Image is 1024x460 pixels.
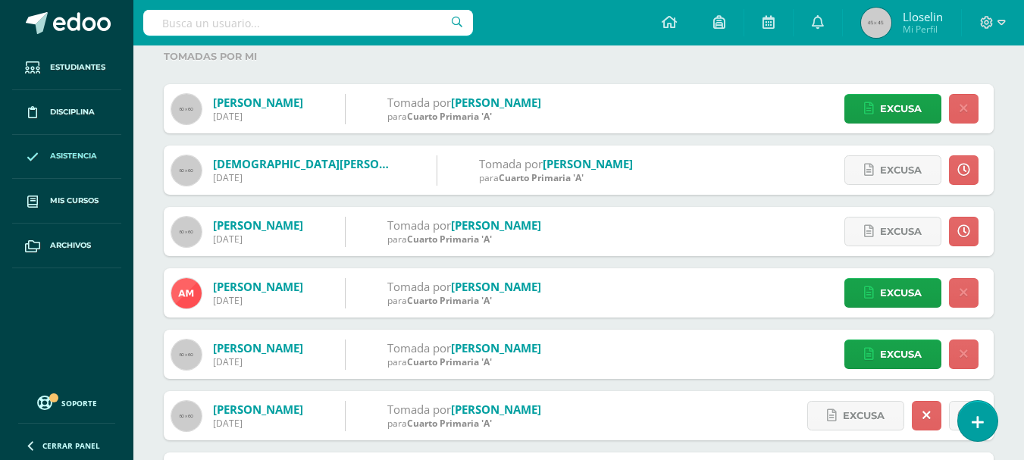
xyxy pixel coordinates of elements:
span: Mis cursos [50,195,99,207]
a: [PERSON_NAME] [213,95,303,110]
div: para [387,294,541,307]
span: Tomada por [387,402,451,417]
a: [DEMOGRAPHIC_DATA][PERSON_NAME] [213,156,430,171]
label: Tomadas por mi [164,41,994,72]
span: Tomada por [387,340,451,355]
span: Excusa [880,340,922,368]
div: [DATE] [213,171,395,184]
a: [PERSON_NAME] [451,217,541,233]
img: 60x60 [171,217,202,247]
span: Cuarto Primaria 'A' [499,171,584,184]
span: Tomada por [479,156,543,171]
a: Archivos [12,224,121,268]
a: [PERSON_NAME] [543,156,633,171]
span: Archivos [50,239,91,252]
span: Cuarto Primaria 'A' [407,294,492,307]
a: Excusa [844,217,941,246]
a: Excusa [844,340,941,369]
a: Mis cursos [12,179,121,224]
a: Excusa [844,94,941,124]
div: [DATE] [213,355,303,368]
img: 60x60 [171,401,202,431]
input: Busca un usuario... [143,10,473,36]
a: [PERSON_NAME] [213,217,303,233]
a: [PERSON_NAME] [213,279,303,294]
img: 60x60 [171,155,202,186]
img: 8dd14695e70ae1a4af9bc5b7ff191a57.png [171,278,202,308]
a: Asistencia [12,135,121,180]
div: para [387,233,541,246]
div: para [387,355,541,368]
span: Asistencia [50,150,97,162]
a: Excusa [807,401,904,430]
span: Estudiantes [50,61,105,74]
img: 45x45 [861,8,891,38]
a: Estudiantes [12,45,121,90]
img: 60x60 [171,340,202,370]
span: Tomada por [387,217,451,233]
a: Soporte [18,392,115,412]
a: [PERSON_NAME] [451,95,541,110]
div: para [387,417,541,430]
span: Tomada por [387,95,451,110]
img: 60x60 [171,94,202,124]
span: Cuarto Primaria 'A' [407,417,492,430]
div: [DATE] [213,417,303,430]
span: Tomada por [387,279,451,294]
div: [DATE] [213,110,303,123]
a: [PERSON_NAME] [451,402,541,417]
span: Excusa [880,95,922,123]
span: Cuarto Primaria 'A' [407,355,492,368]
span: Excusa [880,217,922,246]
span: Excusa [880,156,922,184]
span: Soporte [61,398,97,408]
a: [PERSON_NAME] [213,340,303,355]
a: Excusa [844,155,941,185]
span: Excusa [843,402,885,430]
a: [PERSON_NAME] [451,279,541,294]
a: Excusa [844,278,941,308]
a: [PERSON_NAME] [213,402,303,417]
span: Mi Perfil [903,23,943,36]
a: [PERSON_NAME] [451,340,541,355]
div: [DATE] [213,294,303,307]
span: Excusa [880,279,922,307]
span: Disciplina [50,106,95,118]
span: Cuarto Primaria 'A' [407,110,492,123]
span: Cerrar panel [42,440,100,451]
div: para [479,171,633,184]
div: para [387,110,541,123]
div: [DATE] [213,233,303,246]
span: Lloselin [903,9,943,24]
a: Disciplina [12,90,121,135]
span: Cuarto Primaria 'A' [407,233,492,246]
